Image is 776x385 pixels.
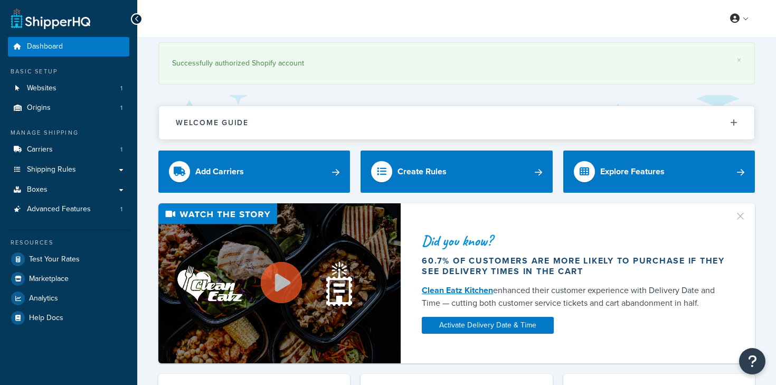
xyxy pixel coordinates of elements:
a: Marketplace [8,269,129,288]
span: Shipping Rules [27,165,76,174]
a: Add Carriers [158,151,350,193]
a: Help Docs [8,308,129,327]
li: Websites [8,79,129,98]
span: Help Docs [29,314,63,323]
img: Video thumbnail [158,203,401,363]
div: Did you know? [422,233,730,248]
div: Manage Shipping [8,128,129,137]
li: Advanced Features [8,200,129,219]
div: Create Rules [398,164,447,179]
span: Carriers [27,145,53,154]
span: 1 [120,205,122,214]
a: Test Your Rates [8,250,129,269]
span: 1 [120,145,122,154]
a: Carriers1 [8,140,129,159]
div: Resources [8,238,129,247]
a: Analytics [8,289,129,308]
div: Add Carriers [195,164,244,179]
span: 1 [120,84,122,93]
div: Successfully authorized Shopify account [172,56,741,71]
a: Websites1 [8,79,129,98]
li: Origins [8,98,129,118]
a: Origins1 [8,98,129,118]
h2: Welcome Guide [176,119,249,127]
div: 60.7% of customers are more likely to purchase if they see delivery times in the cart [422,256,730,277]
span: Advanced Features [27,205,91,214]
a: × [737,56,741,64]
a: Explore Features [563,151,755,193]
a: Dashboard [8,37,129,57]
button: Open Resource Center [739,348,765,374]
a: Boxes [8,180,129,200]
a: Shipping Rules [8,160,129,180]
span: Websites [27,84,56,93]
a: Activate Delivery Date & Time [422,317,554,334]
button: Welcome Guide [159,106,754,139]
span: Analytics [29,294,58,303]
div: enhanced their customer experience with Delivery Date and Time — cutting both customer service ti... [422,284,730,309]
a: Advanced Features1 [8,200,129,219]
span: Test Your Rates [29,255,80,264]
a: Clean Eatz Kitchen [422,284,493,296]
a: Create Rules [361,151,552,193]
span: Marketplace [29,275,69,284]
span: Origins [27,104,51,112]
li: Carriers [8,140,129,159]
span: 1 [120,104,122,112]
div: Explore Features [600,164,665,179]
span: Dashboard [27,42,63,51]
div: Basic Setup [8,67,129,76]
span: Boxes [27,185,48,194]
